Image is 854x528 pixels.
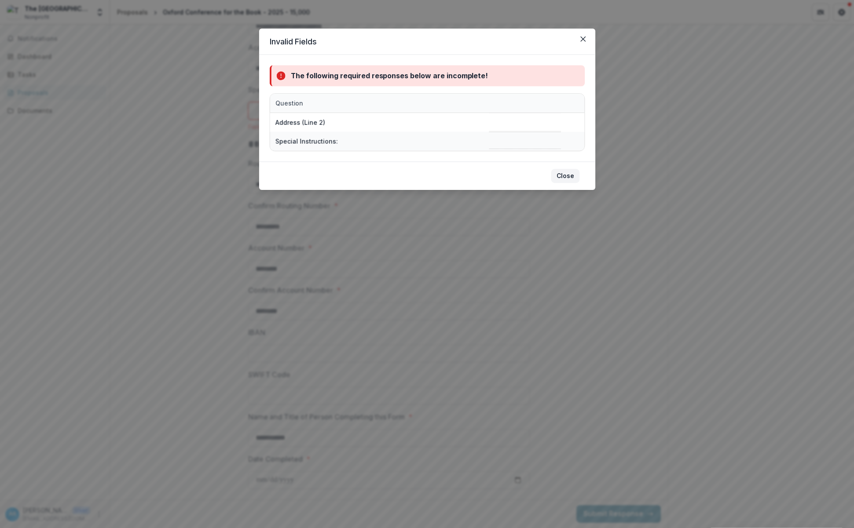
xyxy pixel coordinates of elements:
button: Close [576,32,590,46]
header: Invalid Fields [259,29,595,55]
div: Question [270,94,489,113]
div: The following required responses below are incomplete! [290,70,488,81]
div: Question [270,98,308,108]
button: Close [551,169,579,183]
div: Special Instructions: [275,137,337,146]
div: Address (Line 2) [275,118,325,127]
